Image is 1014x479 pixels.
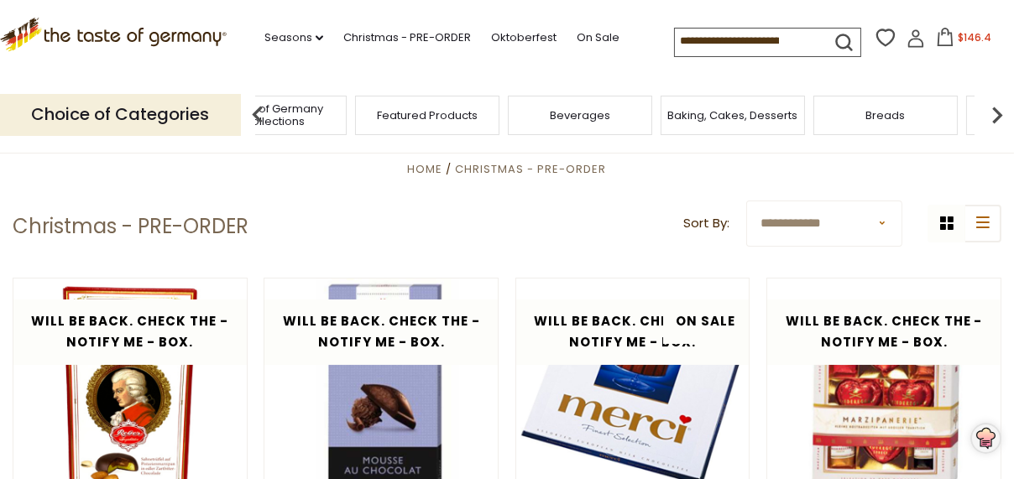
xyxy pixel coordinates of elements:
a: Christmas - PRE-ORDER [456,161,607,177]
a: Seasons [264,29,323,47]
a: Oktoberfest [491,29,557,47]
a: Featured Products [377,109,478,122]
h1: Christmas - PRE-ORDER [13,214,248,239]
img: previous arrow [241,98,274,132]
span: $146.4 [958,30,991,44]
a: On Sale [577,29,619,47]
a: Breads [866,109,906,122]
a: Taste of Germany Collections [207,102,342,128]
a: Beverages [550,109,610,122]
a: Christmas - PRE-ORDER [343,29,471,47]
button: $146.4 [928,28,1000,53]
img: next arrow [980,98,1014,132]
a: Home [407,161,442,177]
label: Sort By: [683,213,729,234]
a: Baking, Cakes, Desserts [668,109,798,122]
